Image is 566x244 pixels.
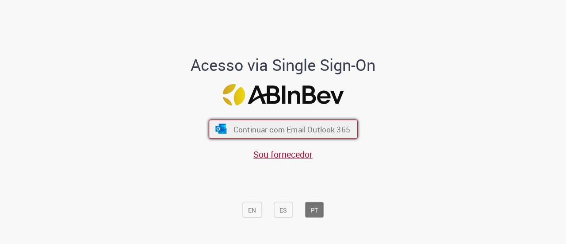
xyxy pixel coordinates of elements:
img: ícone Azure/Microsoft 360 [214,124,227,134]
font: Continuar com Email Outlook 365 [233,124,350,135]
font: EN [248,206,256,214]
button: PT [305,202,324,218]
a: Sou fornecedor [253,148,313,160]
button: ícone Azure/Microsoft 360 Continuar com Email Outlook 365 [209,120,358,139]
img: Logotipo da ABInBev [222,84,344,106]
font: ES [279,206,287,214]
button: ES [274,202,293,218]
font: PT [310,206,318,214]
font: Acesso via Single Sign-On [191,54,375,75]
button: EN [242,202,262,218]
